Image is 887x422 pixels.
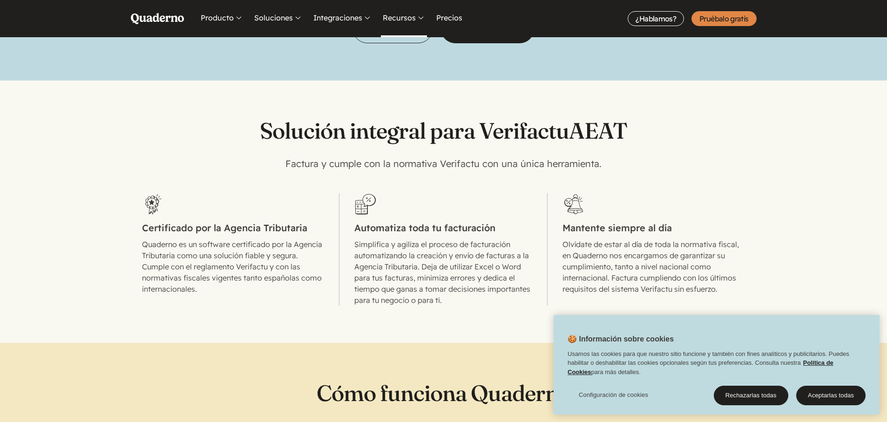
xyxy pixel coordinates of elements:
[354,239,532,306] p: Simplifica y agiliza el proceso de facturación automatizando la creación y envío de facturas a la...
[568,386,659,404] button: Configuración de cookies
[554,349,880,382] div: Usamos las cookies para que nuestro sitio funcione y también con fines analíticos y publicitarios...
[796,386,866,405] button: Aceptarlas todas
[628,11,684,26] a: ¿Hablamos?
[568,359,833,375] a: Política de Cookies
[691,11,756,26] a: Pruébalo gratis
[714,386,788,405] button: Rechazarlas todas
[142,118,745,144] h2: Solución integral para Verifactu
[554,334,674,349] h2: 🍪 Información sobre cookies
[142,221,325,235] h3: Certificado por la Agencia Tributaria
[257,157,630,171] p: Factura y cumple con la normativa Verifactu con una única herramienta.
[354,221,532,235] h3: Automatiza toda tu facturación
[569,117,627,144] abbr: Agencia Estatal de Administración Tributaria
[554,315,880,415] div: 🍪 Información sobre cookies
[562,239,745,295] p: Olvídate de estar al día de toda la normativa fiscal, en Quaderno nos encargamos de garantizar su...
[142,380,745,406] h2: Cómo funciona Quaderno
[142,239,325,295] p: Quaderno es un software certificado por la Agencia Tributaria como una solución fiable y segura. ...
[562,221,745,235] h3: Mantente siempre al día
[554,315,880,415] div: Cookie banner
